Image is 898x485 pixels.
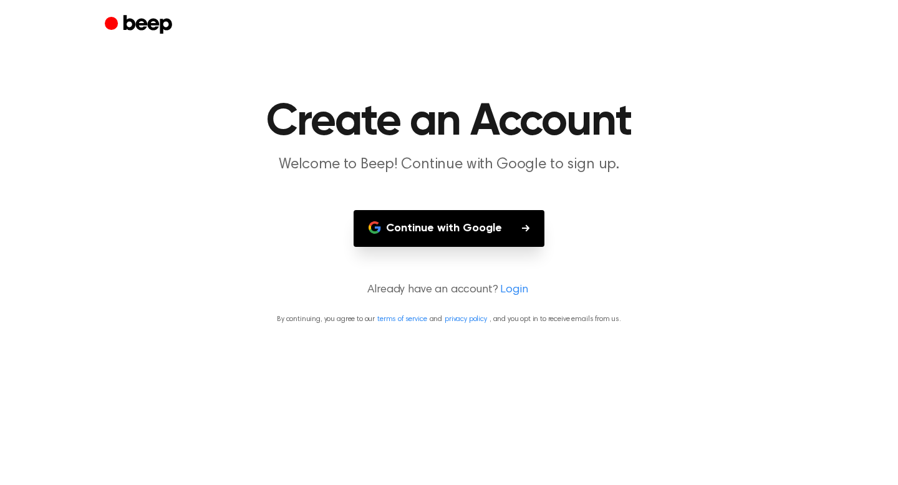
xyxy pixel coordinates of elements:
button: Continue with Google [354,210,544,247]
p: Welcome to Beep! Continue with Google to sign up. [210,155,688,175]
a: privacy policy [445,315,487,323]
p: Already have an account? [15,282,883,299]
a: Beep [105,13,175,37]
h1: Create an Account [130,100,768,145]
p: By continuing, you agree to our and , and you opt in to receive emails from us. [15,314,883,325]
a: terms of service [377,315,427,323]
a: Login [500,282,528,299]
